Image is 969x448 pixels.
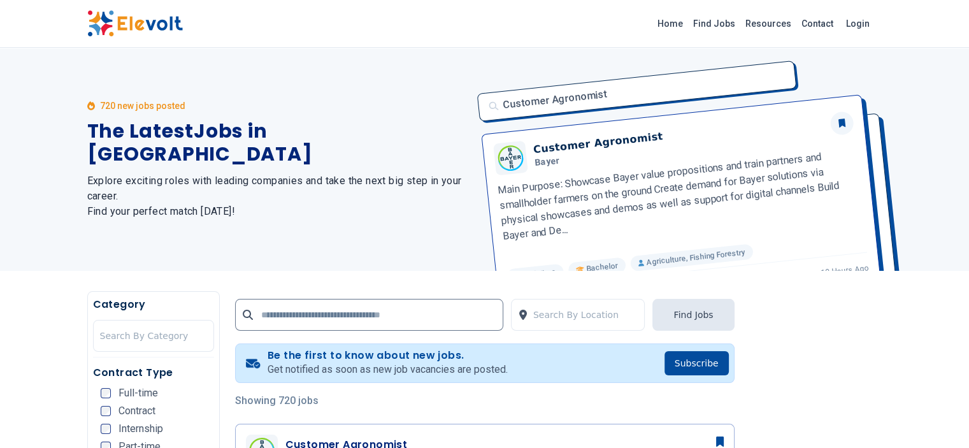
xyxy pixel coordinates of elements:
[87,173,470,219] h2: Explore exciting roles with leading companies and take the next big step in your career. Find you...
[796,13,838,34] a: Contact
[118,424,163,434] span: Internship
[652,13,688,34] a: Home
[118,406,155,416] span: Contract
[101,388,111,398] input: Full-time
[87,120,470,166] h1: The Latest Jobs in [GEOGRAPHIC_DATA]
[101,406,111,416] input: Contract
[664,351,729,375] button: Subscribe
[100,99,185,112] p: 720 new jobs posted
[838,11,877,36] a: Login
[93,297,214,312] h5: Category
[688,13,740,34] a: Find Jobs
[235,393,735,408] p: Showing 720 jobs
[268,362,508,377] p: Get notified as soon as new job vacancies are posted.
[118,388,158,398] span: Full-time
[87,10,183,37] img: Elevolt
[93,365,214,380] h5: Contract Type
[268,349,508,362] h4: Be the first to know about new jobs.
[740,13,796,34] a: Resources
[101,424,111,434] input: Internship
[905,387,969,448] iframe: Chat Widget
[652,299,734,331] button: Find Jobs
